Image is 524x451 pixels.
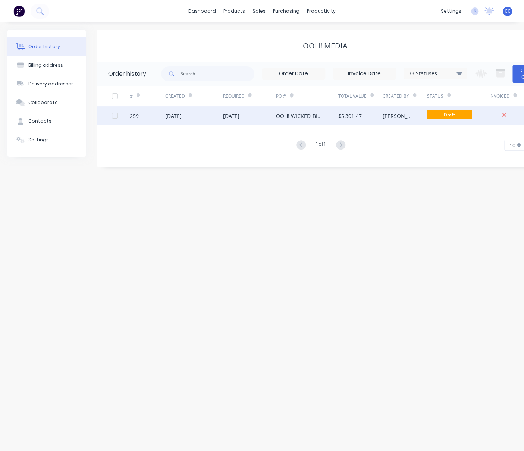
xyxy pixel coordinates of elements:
div: [DATE] [165,112,182,120]
div: sales [249,6,269,17]
div: Total Value [338,93,367,100]
div: Invoiced [489,93,509,100]
a: dashboard [185,6,220,17]
div: Contacts [28,118,51,125]
div: OOH! WICKED BILLBOARD [276,112,323,120]
button: Order history [7,37,86,56]
div: Required [223,93,244,100]
div: oOh! Media [303,41,348,50]
div: Billing address [28,62,63,69]
div: 1 of 1 [316,140,326,151]
div: Total Value [338,86,383,106]
input: Invoice Date [333,68,396,79]
div: Required [223,86,276,106]
span: CC [505,8,511,15]
button: Contacts [7,112,86,131]
div: Status [427,86,489,106]
button: Collaborate [7,93,86,112]
div: 33 Statuses [404,69,467,78]
img: Factory [13,6,25,17]
div: Order history [108,69,146,78]
div: Delivery addresses [28,81,74,87]
button: Billing address [7,56,86,75]
div: # [130,86,165,106]
input: Order Date [262,68,325,79]
div: Order history [28,43,60,50]
div: Created [165,93,185,100]
button: Settings [7,131,86,149]
div: Settings [28,137,49,143]
div: [DATE] [223,112,239,120]
div: Collaborate [28,99,58,106]
span: 10 [509,141,515,149]
div: [PERSON_NAME] [383,112,412,120]
div: Created By [383,93,409,100]
div: products [220,6,249,17]
div: # [130,93,133,100]
div: 259 [130,112,139,120]
div: Created [165,86,223,106]
input: Search... [181,66,254,81]
button: Delivery addresses [7,75,86,93]
div: PO # [276,86,338,106]
div: purchasing [269,6,303,17]
div: Created By [383,86,427,106]
div: PO # [276,93,286,100]
span: Draft [427,110,472,119]
div: Status [427,93,443,100]
div: $5,301.47 [338,112,362,120]
div: productivity [303,6,339,17]
div: settings [437,6,465,17]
